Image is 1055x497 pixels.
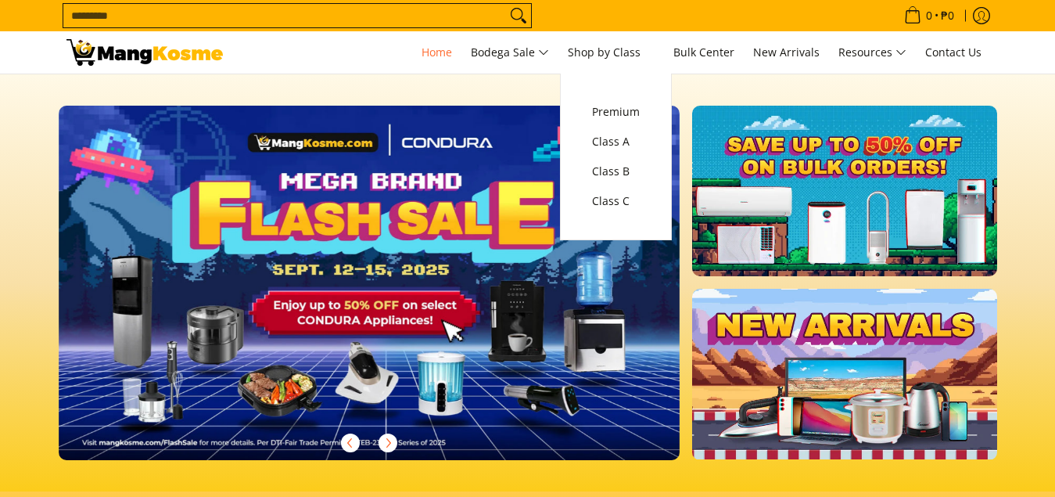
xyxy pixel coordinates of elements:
[917,31,989,74] a: Contact Us
[59,106,680,460] img: Desktop homepage 29339654 2507 42fb b9ff a0650d39e9ed
[899,7,959,24] span: •
[753,45,820,59] span: New Arrivals
[673,45,734,59] span: Bulk Center
[66,39,223,66] img: Mang Kosme: Your Home Appliances Warehouse Sale Partner!
[422,45,452,59] span: Home
[239,31,989,74] nav: Main Menu
[584,157,648,186] a: Class B
[584,127,648,157] a: Class A
[592,192,640,211] span: Class C
[592,162,640,182] span: Class B
[831,31,914,74] a: Resources
[838,43,906,63] span: Resources
[584,97,648,127] a: Premium
[463,31,557,74] a: Bodega Sale
[925,45,981,59] span: Contact Us
[471,43,549,63] span: Bodega Sale
[584,186,648,216] a: Class C
[414,31,460,74] a: Home
[506,4,531,27] button: Search
[745,31,827,74] a: New Arrivals
[666,31,742,74] a: Bulk Center
[560,31,662,74] a: Shop by Class
[924,10,935,21] span: 0
[592,132,640,152] span: Class A
[371,426,405,460] button: Next
[333,426,368,460] button: Previous
[938,10,956,21] span: ₱0
[568,43,655,63] span: Shop by Class
[592,103,640,122] span: Premium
